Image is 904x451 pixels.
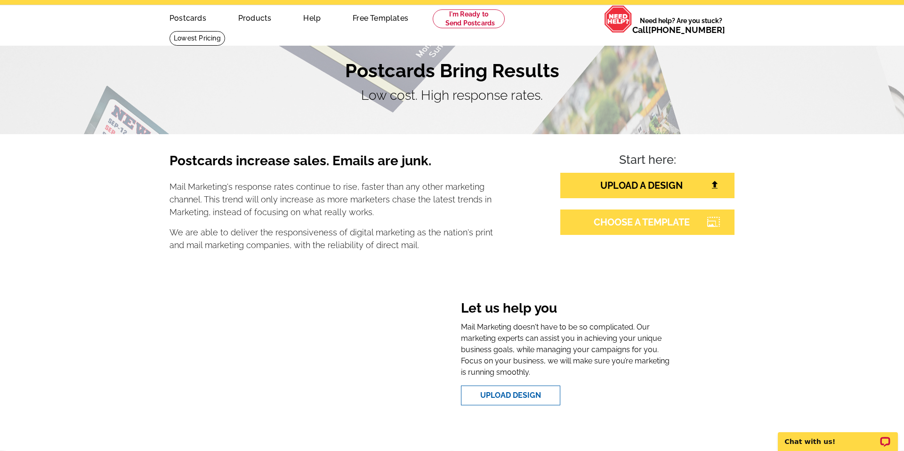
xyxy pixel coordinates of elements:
[169,180,493,218] p: Mail Marketing's response rates continue to rise, faster than any other marketing channel. This t...
[648,25,725,35] a: [PHONE_NUMBER]
[461,386,560,405] a: Upload Design
[461,300,671,318] h3: Let us help you
[461,322,671,378] p: Mail Marketing doesn't have to be so complicated. Our marketing experts can assist you in achievi...
[632,16,730,35] span: Need help? Are you stuck?
[772,421,904,451] iframe: LiveChat chat widget
[560,209,734,235] a: CHOOSE A TEMPLATE
[338,6,423,28] a: Free Templates
[233,293,433,413] iframe: Welcome To expresscopy
[288,6,336,28] a: Help
[169,59,734,82] h1: Postcards Bring Results
[604,5,632,33] img: help
[560,153,734,169] h4: Start here:
[169,226,493,251] p: We are able to deliver the responsiveness of digital marketing as the nation's print and mail mar...
[169,86,734,105] p: Low cost. High response rates.
[154,6,221,28] a: Postcards
[632,25,725,35] span: Call
[560,173,734,198] a: UPLOAD A DESIGN
[169,153,493,177] h3: Postcards increase sales. Emails are junk.
[223,6,287,28] a: Products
